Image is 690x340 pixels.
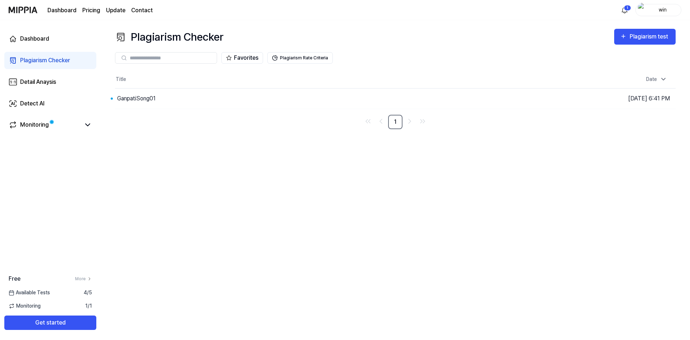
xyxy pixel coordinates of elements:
[85,302,92,310] span: 1 / 1
[84,289,92,296] span: 4 / 5
[9,302,41,310] span: Monitoring
[115,115,676,129] nav: pagination
[9,121,80,129] a: Monitoring
[82,6,100,15] a: Pricing
[4,30,96,47] a: Dashboard
[267,52,333,64] button: Plagiarism Rate Criteria
[20,121,49,129] div: Monitoring
[75,276,92,282] a: More
[649,6,677,14] div: win
[614,29,676,45] button: Plagiarism test
[404,115,415,127] a: Go to next page
[638,3,647,17] img: profile
[117,94,156,103] div: GanpatiSong01
[630,32,670,41] div: Plagiarism test
[643,73,670,85] div: Date
[620,6,629,14] img: 알림
[624,5,631,11] div: 1
[4,52,96,69] a: Plagiarism Checker
[4,316,96,330] button: Get started
[20,35,49,43] div: Dashboard
[115,29,224,45] div: Plagiarism Checker
[362,115,374,127] a: Go to first page
[47,6,77,15] a: Dashboard
[131,6,153,15] a: Contact
[106,6,125,15] a: Update
[535,88,676,109] td: [DATE] 6:41 PM
[9,275,20,283] span: Free
[221,52,263,64] button: Favorites
[20,78,56,86] div: Detail Anaysis
[619,4,630,16] button: 알림1
[417,115,428,127] a: Go to last page
[4,95,96,112] a: Detect AI
[20,56,70,65] div: Plagiarism Checker
[635,4,681,16] button: profilewin
[375,115,387,127] a: Go to previous page
[388,115,402,129] a: 1
[9,289,50,296] span: Available Tests
[115,71,535,88] th: Title
[4,73,96,91] a: Detail Anaysis
[20,99,45,108] div: Detect AI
